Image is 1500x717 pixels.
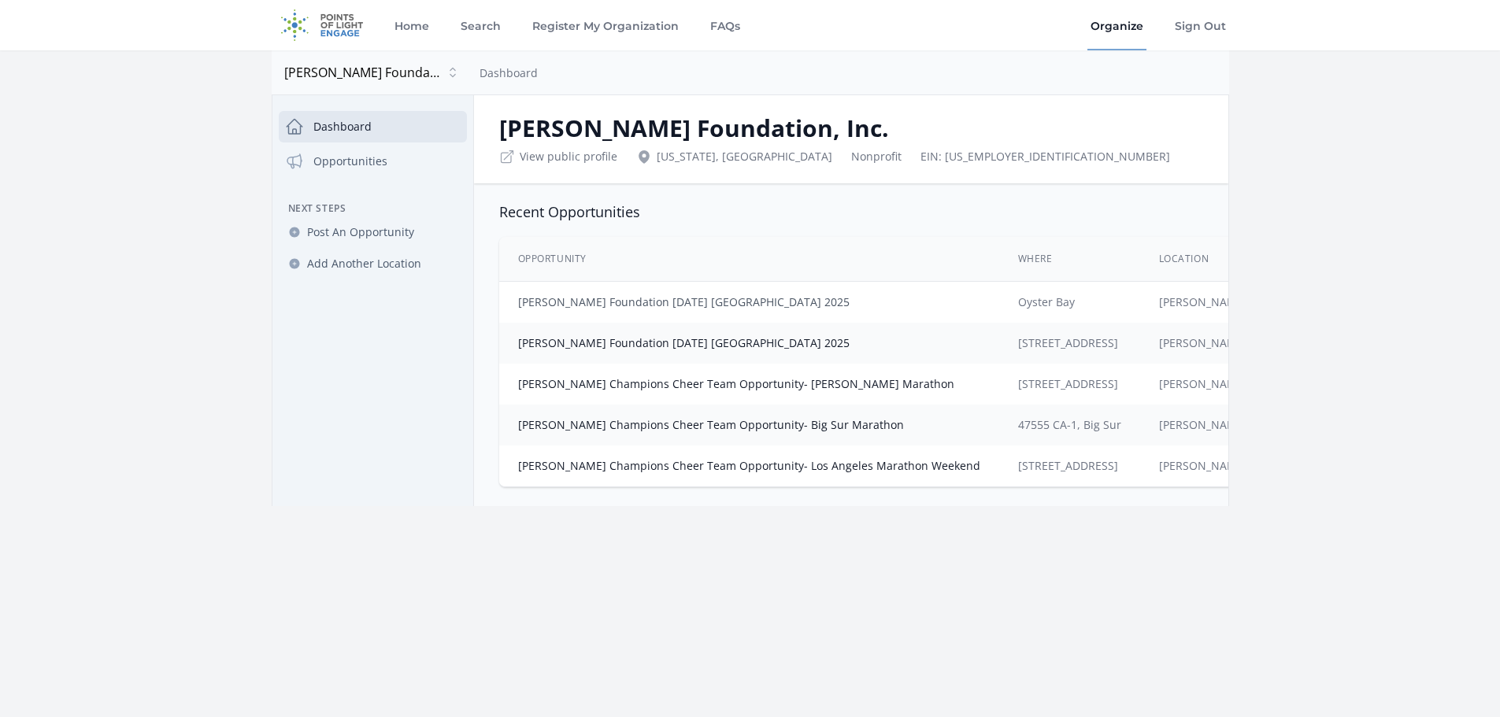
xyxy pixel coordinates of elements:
[518,335,850,350] a: [PERSON_NAME] Foundation [DATE] [GEOGRAPHIC_DATA] 2025
[480,65,538,80] a: Dashboard
[518,294,850,309] a: [PERSON_NAME] Foundation [DATE] [GEOGRAPHIC_DATA] 2025
[999,282,1140,323] td: Oyster Bay
[1159,376,1310,391] a: [PERSON_NAME] Foundation
[279,202,467,215] h3: Next Steps
[1159,335,1310,350] a: [PERSON_NAME] Foundation
[278,57,467,88] button: [PERSON_NAME] Foundation, Inc.
[1159,294,1310,309] a: [PERSON_NAME] Foundation
[279,111,467,142] a: Dashboard
[851,149,902,164] div: Nonprofit
[480,63,538,82] nav: Breadcrumb
[279,146,467,177] a: Opportunities
[999,364,1140,405] td: [STREET_ADDRESS]
[520,149,617,164] a: View public profile
[636,149,832,164] div: [US_STATE], [GEOGRAPHIC_DATA]
[518,458,980,473] a: [PERSON_NAME] Champions Cheer Team Opportunity- Los Angeles Marathon Weekend
[920,149,1170,164] div: EIN: [US_EMPLOYER_IDENTIFICATION_NUMBER]
[1140,237,1329,282] th: Location
[307,256,421,272] span: Add Another Location
[499,237,999,282] th: Opportunity
[1159,458,1310,473] a: [PERSON_NAME] Foundation
[284,63,442,82] span: [PERSON_NAME] Foundation, Inc.
[499,114,1203,142] h2: [PERSON_NAME] Foundation, Inc.
[279,249,467,278] a: Add Another Location
[518,376,954,391] a: [PERSON_NAME] Champions Cheer Team Opportunity- [PERSON_NAME] Marathon
[279,218,467,246] a: Post An Opportunity
[999,237,1140,282] th: Where
[1159,417,1310,432] a: [PERSON_NAME] Foundation
[499,202,1203,221] h3: Recent Opportunities
[999,405,1140,445] td: 47555 CA-1, Big Sur
[518,417,904,432] a: [PERSON_NAME] Champions Cheer Team Opportunity- Big Sur Marathon
[307,224,414,240] span: Post An Opportunity
[999,323,1140,364] td: [STREET_ADDRESS]
[999,445,1140,486] td: [STREET_ADDRESS]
